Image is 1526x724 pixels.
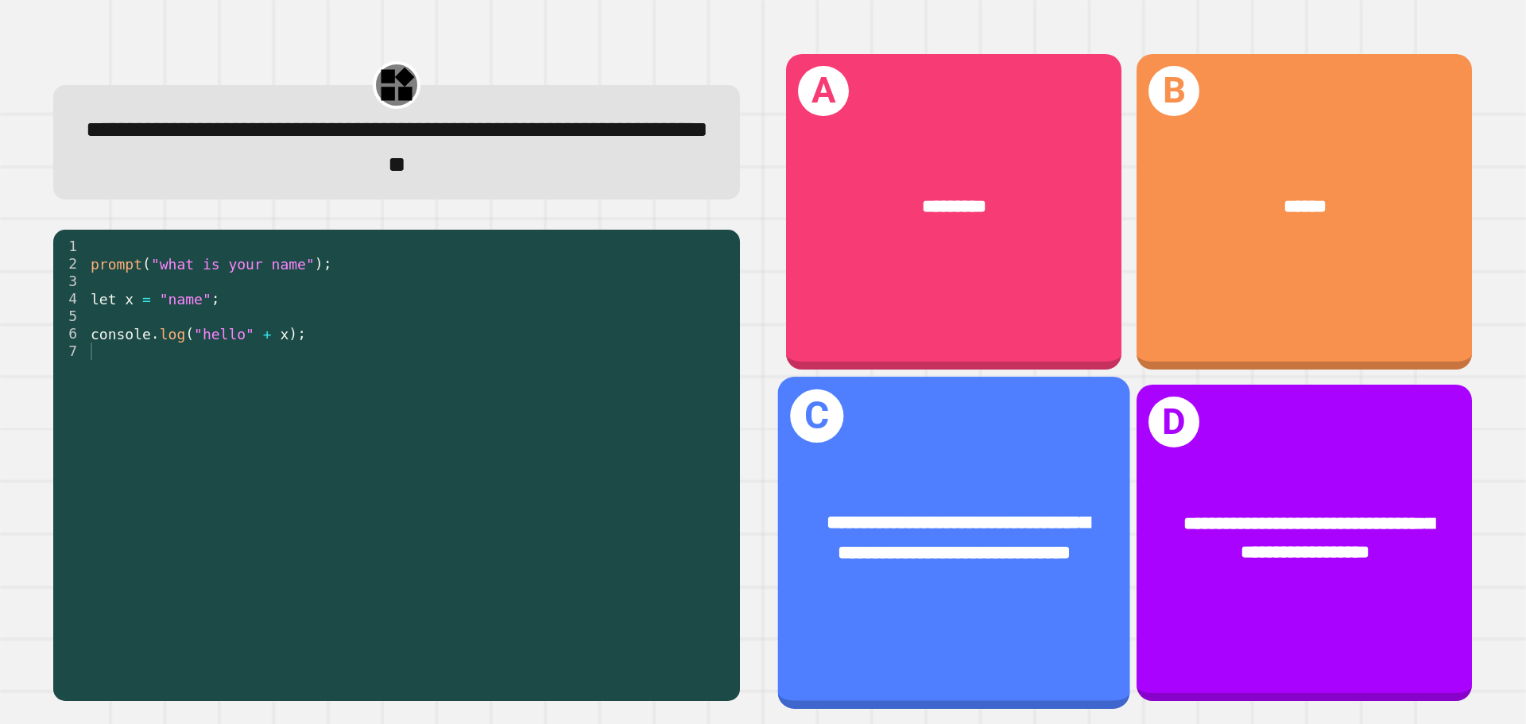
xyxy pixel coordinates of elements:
div: 3 [53,273,87,290]
div: 4 [53,290,87,308]
div: 1 [53,238,87,255]
h1: A [798,66,849,117]
h1: B [1148,66,1199,117]
h1: D [1148,397,1199,447]
div: 2 [53,255,87,273]
div: 5 [53,308,87,325]
div: 7 [53,343,87,360]
h1: C [790,389,843,443]
div: 6 [53,325,87,343]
